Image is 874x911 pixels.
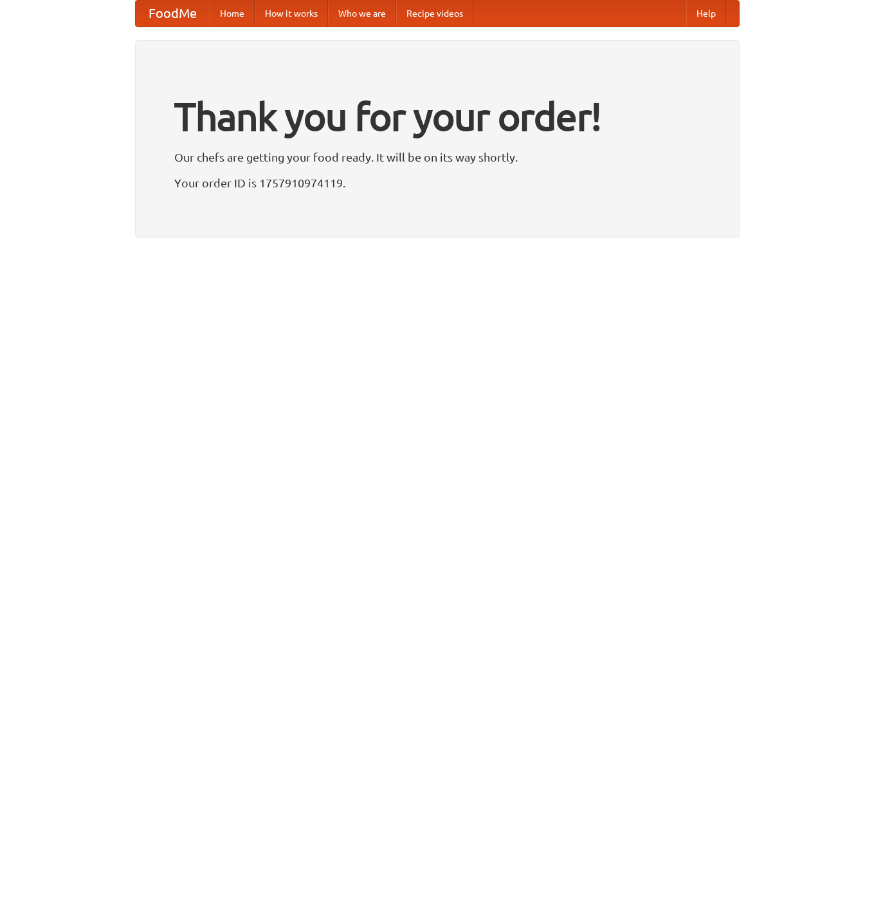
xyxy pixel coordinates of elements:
h1: Thank you for your order! [174,86,700,147]
p: Your order ID is 1757910974119. [174,173,700,193]
a: How it works [255,1,328,26]
a: Recipe videos [396,1,473,26]
a: Home [210,1,255,26]
a: Help [686,1,726,26]
p: Our chefs are getting your food ready. It will be on its way shortly. [174,147,700,167]
a: FoodMe [136,1,210,26]
a: Who we are [328,1,396,26]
